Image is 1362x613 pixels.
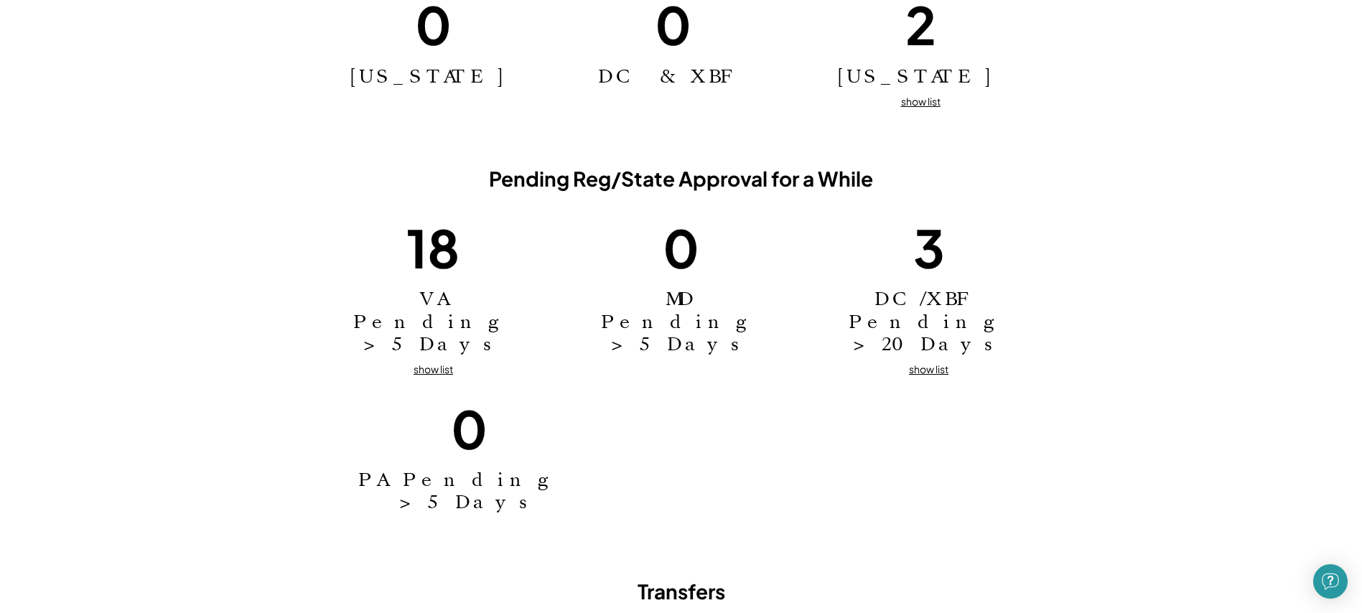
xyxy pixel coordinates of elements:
h1: 3 [913,214,945,281]
h3: Transfers [358,579,1004,604]
h1: 0 [451,395,488,462]
h2: PA Pending > 5 Days [358,469,581,513]
h2: DC & XBF [598,65,747,88]
h2: VA Pending > 5 Days [353,288,514,355]
u: show list [909,362,948,375]
div: Open Intercom Messenger [1313,564,1348,599]
h1: 18 [406,214,460,281]
u: show list [414,362,453,375]
h2: [US_STATE] [350,65,517,88]
h3: Pending Reg/State Approval for a While [358,166,1004,192]
h1: 0 [663,214,699,281]
h2: DC/XBF Pending > 20 Days [849,288,1009,355]
h2: [US_STATE] [837,65,1004,88]
u: show list [901,95,941,108]
h2: MD Pending > 5 Days [601,288,762,355]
